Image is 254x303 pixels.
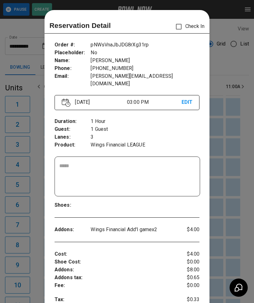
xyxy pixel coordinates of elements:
[62,98,71,107] img: Vector
[55,57,91,65] p: Name :
[91,49,199,57] p: No
[55,250,175,258] p: Cost :
[127,98,182,106] p: 03:00 PM
[175,258,199,266] p: $0.00
[55,65,91,72] p: Phone :
[91,125,199,133] p: 1 Guest
[50,20,111,31] p: Reservation Detail
[55,274,175,282] p: Addons tax :
[55,282,175,290] p: Fee :
[55,49,91,57] p: Placeholder :
[55,125,91,133] p: Guest :
[172,20,204,33] p: Check In
[175,226,199,233] p: $4.00
[55,118,91,125] p: Duration :
[55,258,175,266] p: Shoe Cost :
[91,72,199,88] p: [PERSON_NAME][EMAIL_ADDRESS][DOMAIN_NAME]
[175,250,199,258] p: $4.00
[55,266,175,274] p: Addons :
[91,41,199,49] p: pNWsVnaJbJDG8rXg31rp
[55,226,91,234] p: Addons :
[182,98,193,106] p: EDIT
[55,72,91,80] p: Email :
[55,141,91,149] p: Product :
[91,118,199,125] p: 1 Hour
[91,226,175,233] p: Wings Financial Add'l game x 2
[72,98,127,106] p: [DATE]
[175,266,199,274] p: $8.00
[55,133,91,141] p: Lanes :
[91,65,199,72] p: [PHONE_NUMBER]
[175,282,199,290] p: $0.00
[91,57,199,65] p: [PERSON_NAME]
[175,274,199,282] p: $0.65
[55,201,91,209] p: Shoes :
[91,133,199,141] p: 3
[55,41,91,49] p: Order # :
[91,141,199,149] p: Wings Financial LEAGUE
